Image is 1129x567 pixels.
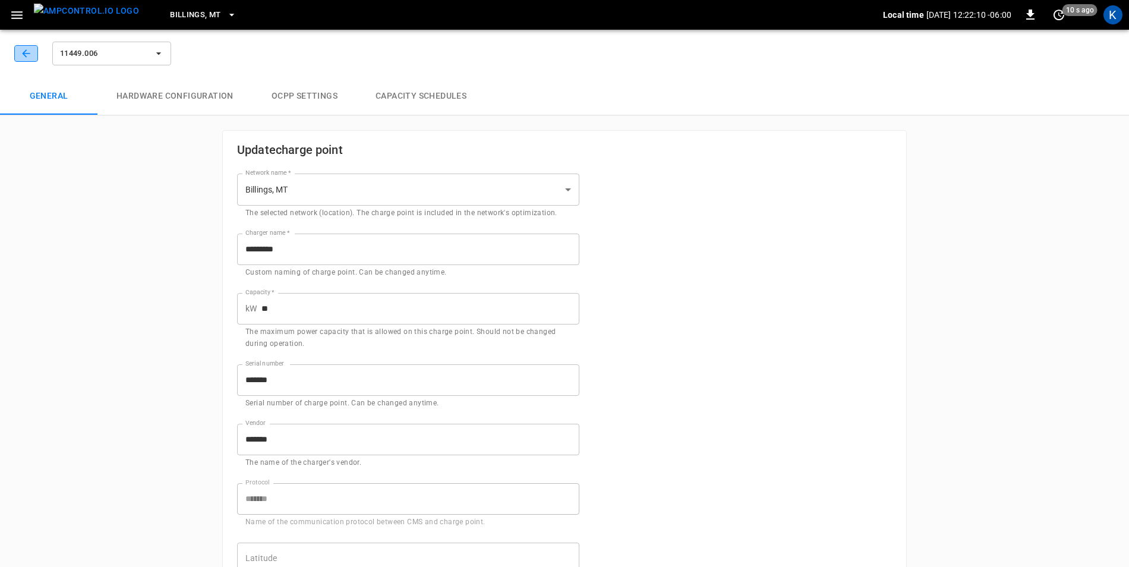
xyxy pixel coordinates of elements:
button: OCPP settings [253,77,357,115]
h6: Update charge point [237,140,579,159]
button: Capacity Schedules [357,77,485,115]
button: set refresh interval [1049,5,1068,24]
label: Charger name [245,228,289,238]
label: Serial number [245,359,284,368]
span: 10 s ago [1062,4,1098,16]
button: 11449.006 [52,42,171,65]
p: Serial number of charge point. Can be changed anytime. [245,398,571,409]
div: profile-icon [1103,5,1122,24]
button: Hardware configuration [97,77,253,115]
label: Network name [245,168,291,178]
label: Capacity [245,288,275,297]
span: 11449.006 [60,47,148,61]
button: Billings, MT [165,4,241,27]
p: kW [245,303,257,315]
p: Custom naming of charge point. Can be changed anytime. [245,267,571,279]
p: The selected network (location). The charge point is included in the network's optimization. [245,207,571,219]
label: Vendor [245,418,266,428]
label: Protocol [245,478,270,487]
p: The name of the charger's vendor. [245,457,571,469]
img: ampcontrol.io logo [34,4,139,18]
p: The maximum power capacity that is allowed on this charge point. Should not be changed during ope... [245,326,571,350]
p: Name of the communication protocol between CMS and charge point. [245,516,571,528]
p: [DATE] 12:22:10 -06:00 [926,9,1011,21]
div: Billings, MT [237,174,579,206]
p: Local time [883,9,924,21]
span: Billings, MT [170,8,220,22]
